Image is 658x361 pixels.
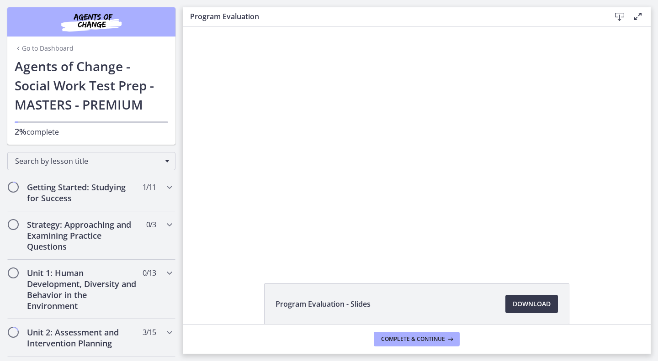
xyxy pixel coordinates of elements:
[374,332,460,346] button: Complete & continue
[7,152,175,170] div: Search by lesson title
[513,298,551,309] span: Download
[143,267,156,278] span: 0 / 13
[381,335,445,343] span: Complete & continue
[15,126,168,137] p: complete
[15,156,160,166] span: Search by lesson title
[15,126,27,137] span: 2%
[146,219,156,230] span: 0 / 3
[27,327,138,349] h2: Unit 2: Assessment and Intervention Planning
[505,295,558,313] a: Download
[143,327,156,338] span: 3 / 15
[276,298,371,309] span: Program Evaluation - Slides
[15,44,74,53] a: Go to Dashboard
[37,11,146,33] img: Agents of Change
[190,11,596,22] h3: Program Evaluation
[27,182,138,204] h2: Getting Started: Studying for Success
[15,57,168,114] h1: Agents of Change - Social Work Test Prep - MASTERS - PREMIUM
[27,219,138,252] h2: Strategy: Approaching and Examining Practice Questions
[27,267,138,311] h2: Unit 1: Human Development, Diversity and Behavior in the Environment
[183,26,651,262] iframe: Video Lesson
[143,182,156,193] span: 1 / 11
